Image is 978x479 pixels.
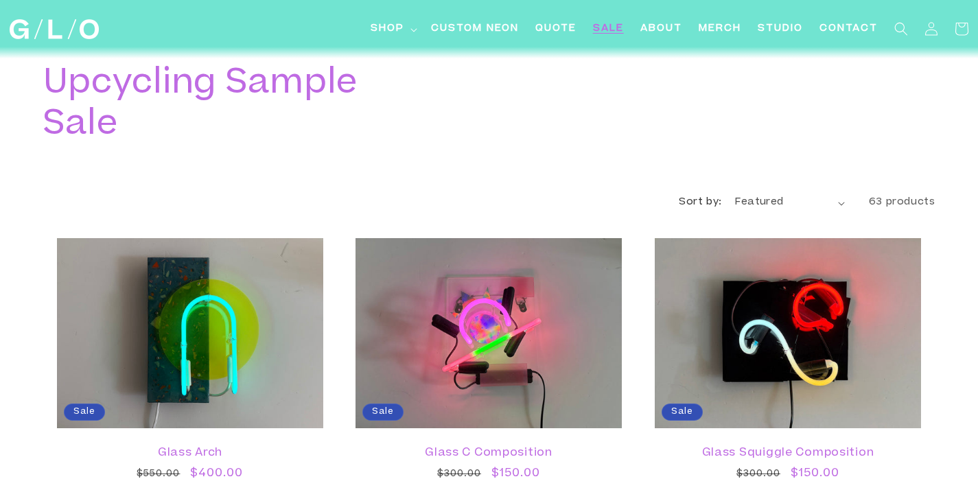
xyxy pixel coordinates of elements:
span: Studio [758,22,803,36]
span: 63 products [869,198,935,207]
h1: Upcycling Sample Sale [43,65,400,147]
a: GLO Studio [5,14,104,45]
summary: Search [886,14,916,44]
a: Glass Arch [71,447,310,460]
label: Sort by: [679,198,721,207]
a: Glass C Composition [369,447,608,460]
a: Contact [811,14,886,45]
a: Custom Neon [423,14,527,45]
span: Contact [819,22,878,36]
a: About [632,14,690,45]
span: SALE [593,22,624,36]
span: About [640,22,682,36]
span: Merch [699,22,741,36]
a: Merch [690,14,749,45]
a: Glass Squiggle Composition [668,447,907,460]
span: Quote [535,22,577,36]
span: Shop [371,22,404,36]
a: Quote [527,14,585,45]
a: Studio [749,14,811,45]
summary: Shop [362,14,423,45]
a: SALE [585,14,632,45]
img: GLO Studio [10,19,99,39]
span: Custom Neon [431,22,519,36]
